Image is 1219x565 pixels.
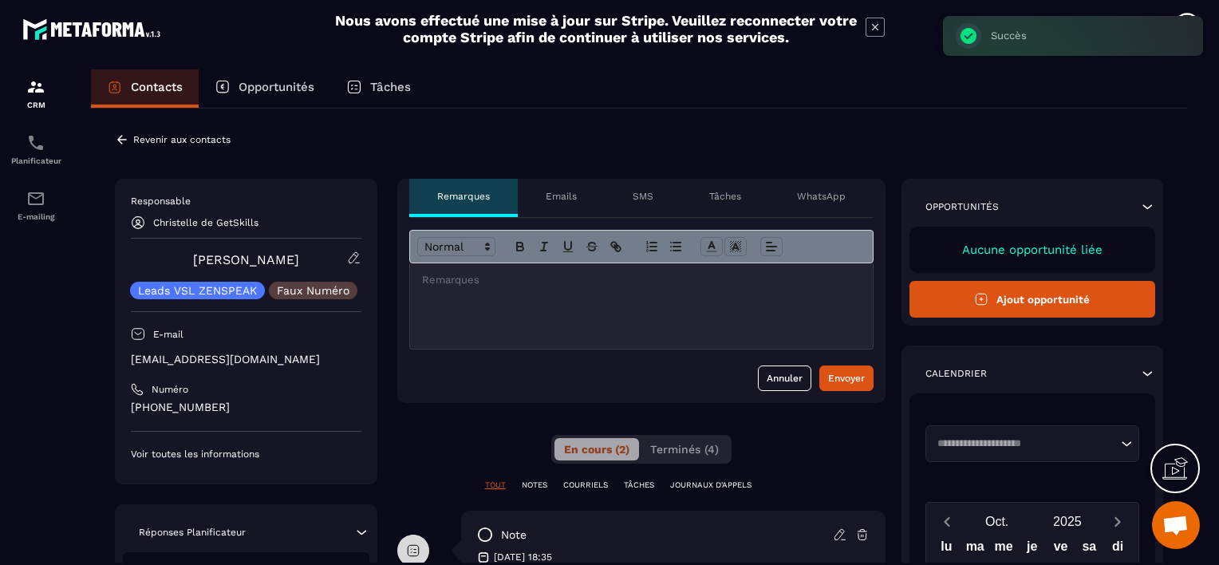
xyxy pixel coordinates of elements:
span: Terminés (4) [650,443,719,456]
p: JOURNAUX D'APPELS [670,480,752,491]
p: [DATE] 18:35 [494,551,552,563]
div: lu [933,535,961,563]
p: [PHONE_NUMBER] [131,400,361,415]
button: Open months overlay [962,508,1032,535]
p: E-mailing [4,212,68,221]
button: Envoyer [819,365,874,391]
img: logo [22,14,166,44]
p: [EMAIL_ADDRESS][DOMAIN_NAME] [131,352,361,367]
div: je [1018,535,1047,563]
div: sa [1075,535,1103,563]
a: formationformationCRM [4,65,68,121]
button: Ajout opportunité [909,281,1156,318]
h2: Nous avons effectué une mise à jour sur Stripe. Veuillez reconnecter votre compte Stripe afin de ... [334,12,858,45]
input: Search for option [932,436,1118,452]
img: scheduler [26,133,45,152]
p: Opportunités [925,200,999,213]
button: Terminés (4) [641,438,728,460]
div: me [989,535,1018,563]
p: SMS [633,190,653,203]
p: Voir toutes les informations [131,448,361,460]
button: Open years overlay [1032,508,1103,535]
p: TÂCHES [624,480,654,491]
p: Responsable [131,195,361,207]
p: Faux Numéro [277,285,349,296]
a: [PERSON_NAME] [193,252,299,267]
p: NOTES [522,480,547,491]
img: email [26,189,45,208]
a: Tâches [330,69,427,108]
p: Revenir aux contacts [133,134,231,145]
p: Contacts [131,80,183,94]
div: Ouvrir le chat [1152,501,1200,549]
p: Tâches [709,190,741,203]
p: E-mail [153,328,183,341]
a: Contacts [91,69,199,108]
button: En cours (2) [554,438,639,460]
p: Remarques [437,190,490,203]
p: Réponses Planificateur [139,526,246,539]
a: Opportunités [199,69,330,108]
button: Next month [1103,511,1132,532]
p: COURRIELS [563,480,608,491]
div: ve [1047,535,1075,563]
p: Tâches [370,80,411,94]
p: Opportunités [239,80,314,94]
div: Search for option [925,425,1140,462]
p: WhatsApp [797,190,846,203]
a: schedulerschedulerPlanificateur [4,121,68,177]
p: CRM [4,101,68,109]
a: emailemailE-mailing [4,177,68,233]
button: Annuler [758,365,811,391]
p: Emails [546,190,577,203]
span: En cours (2) [564,443,629,456]
img: formation [26,77,45,97]
p: TOUT [485,480,506,491]
div: Envoyer [828,370,865,386]
p: Planificateur [4,156,68,165]
p: Aucune opportunité liée [925,243,1140,257]
button: Previous month [933,511,962,532]
p: Leads VSL ZENSPEAK [138,285,257,296]
div: di [1103,535,1132,563]
p: note [501,527,527,543]
p: Calendrier [925,367,987,380]
div: ma [961,535,989,563]
p: Numéro [152,383,188,396]
p: Christelle de GetSkills [153,217,258,228]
